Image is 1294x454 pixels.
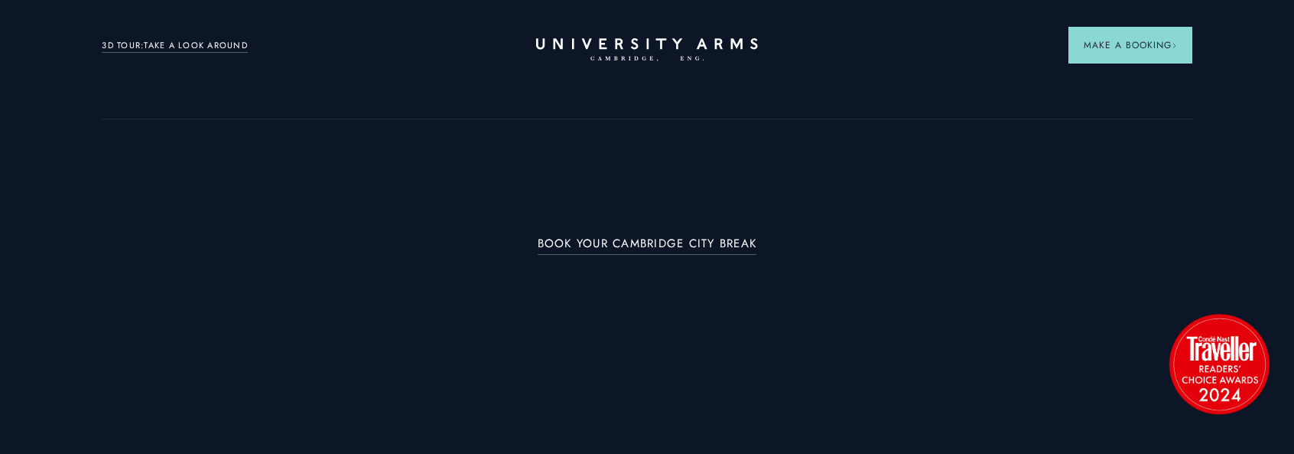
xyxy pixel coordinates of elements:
[1172,43,1177,48] img: Arrow icon
[538,237,757,255] a: BOOK YOUR CAMBRIDGE CITY BREAK
[536,38,758,62] a: Home
[1162,306,1276,421] img: image-2524eff8f0c5d55edbf694693304c4387916dea5-1501x1501-png
[1084,38,1177,52] span: Make a Booking
[1068,27,1192,64] button: Make a BookingArrow icon
[102,39,248,53] a: 3D TOUR:TAKE A LOOK AROUND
